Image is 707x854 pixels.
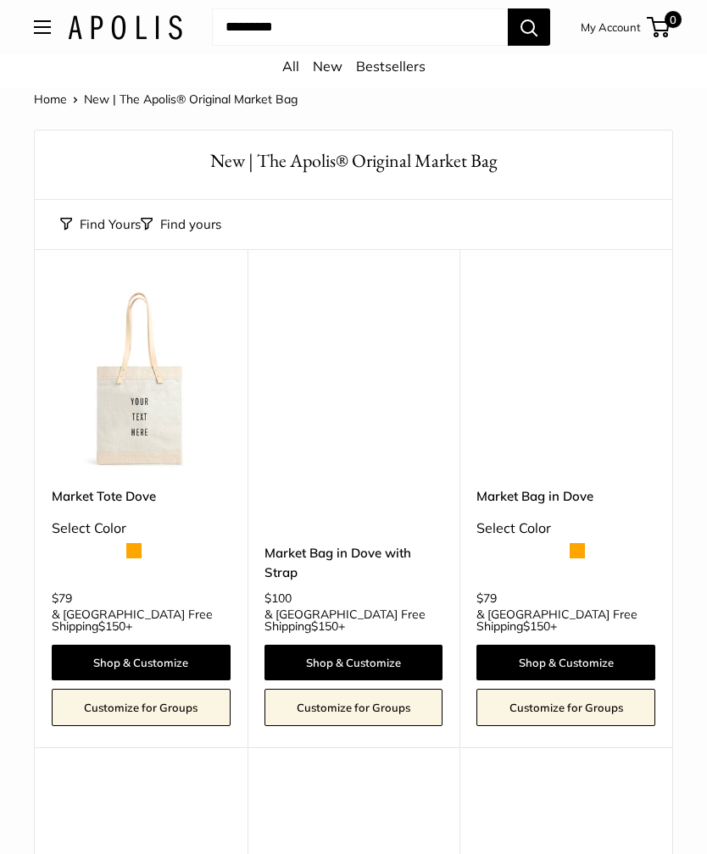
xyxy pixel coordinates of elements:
div: Select Color [52,516,231,541]
span: $150 [311,618,338,634]
span: New | The Apolis® Original Market Bag [84,91,298,107]
a: 0 [649,17,670,37]
a: New [313,58,342,75]
a: Home [34,91,67,107]
a: Customize for Groups [52,689,231,726]
a: Customize for Groups [476,689,655,726]
a: Market Tote DoveMarket Tote Dove [52,291,231,470]
span: $100 [264,591,292,606]
a: Market Bag in DoveMarket Bag in Dove [476,291,655,470]
button: Open menu [34,20,51,34]
a: Shop & Customize [264,645,443,680]
span: $150 [98,618,125,634]
img: Apolis [68,15,182,40]
a: Market Tote Dove [52,486,231,506]
span: & [GEOGRAPHIC_DATA] Free Shipping + [264,608,443,632]
button: Find Yours [60,213,141,236]
nav: Breadcrumb [34,88,298,110]
span: 0 [665,11,682,28]
span: $79 [476,591,497,606]
div: Select Color [476,516,655,541]
h1: New | The Apolis® Original Market Bag [60,147,647,174]
button: Filter collection [141,213,221,236]
span: & [GEOGRAPHIC_DATA] Free Shipping + [52,608,231,632]
span: & [GEOGRAPHIC_DATA] Free Shipping + [476,608,655,632]
a: Customize for Groups [264,689,443,726]
span: $79 [52,591,72,606]
a: Shop & Customize [476,645,655,680]
span: $150 [523,618,550,634]
a: My Account [581,17,641,37]
a: Market Bag in Dove with StrapMarket Bag in Dove with Strap [264,291,443,470]
a: Market Bag in Dove with Strap [264,543,443,583]
a: Bestsellers [356,58,426,75]
img: Market Tote Dove [52,291,231,470]
a: Shop & Customize [52,645,231,680]
a: Market Bag in Dove [476,486,655,506]
input: Search... [212,8,508,46]
a: All [282,58,299,75]
button: Search [508,8,550,46]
